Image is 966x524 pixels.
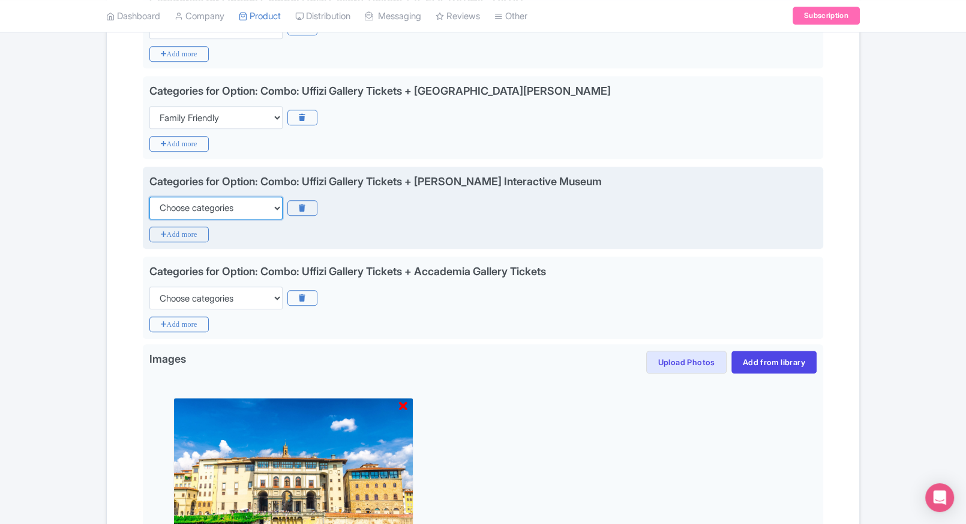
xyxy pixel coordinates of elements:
[149,265,546,278] div: Categories for Option: Combo: Uffizi Gallery Tickets + Accademia Gallery Tickets
[731,351,817,374] a: Add from library
[149,351,186,370] span: Images
[925,483,954,512] div: Open Intercom Messenger
[793,7,860,25] a: Subscription
[149,46,209,62] i: Add more
[149,85,611,97] div: Categories for Option: Combo: Uffizi Gallery Tickets + [GEOGRAPHIC_DATA][PERSON_NAME]
[149,227,209,242] i: Add more
[646,351,726,374] button: Upload Photos
[149,175,602,188] div: Categories for Option: Combo: Uffizi Gallery Tickets + [PERSON_NAME] Interactive Museum
[149,136,209,152] i: Add more
[149,317,209,332] i: Add more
